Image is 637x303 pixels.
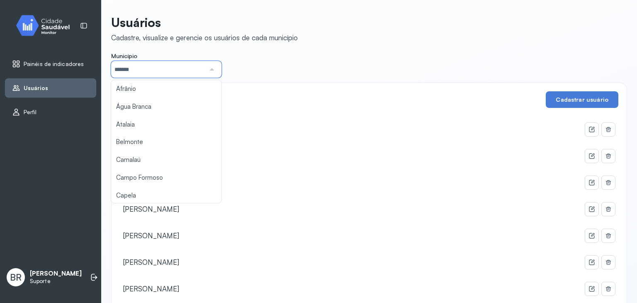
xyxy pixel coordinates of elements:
p: Usuários [111,15,298,30]
li: Água Branca [111,98,221,116]
li: Capela [111,187,221,205]
span: Usuários [24,85,48,92]
div: [PERSON_NAME] [123,258,179,266]
div: [PERSON_NAME] [123,231,179,240]
a: Perfil [12,108,89,116]
p: Suporte [30,278,82,285]
a: Painéis de indicadores [12,60,89,68]
div: [PERSON_NAME] [123,205,179,213]
li: Afrânio [111,80,221,98]
span: Município [111,52,137,60]
button: Cadastrar usuário [546,91,618,108]
div: [PERSON_NAME] [123,284,179,293]
span: Painéis de indicadores [24,61,84,68]
li: Camalaú [111,151,221,169]
p: [PERSON_NAME] [30,270,82,278]
div: Cadastre, visualize e gerencie os usuários de cada município [111,33,298,42]
li: Campo Formoso [111,169,221,187]
li: Atalaia [111,116,221,134]
img: monitor.svg [9,13,83,38]
span: Perfil [24,109,37,116]
span: BR [10,272,22,283]
a: Usuários [12,84,89,92]
li: Belmonte [111,133,221,151]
